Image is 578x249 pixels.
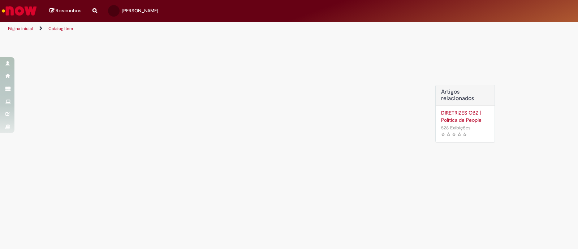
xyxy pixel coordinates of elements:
ul: Trilhas de página [5,22,380,35]
a: Catalog Item [48,26,73,31]
h3: Artigos relacionados [441,89,489,102]
span: Rascunhos [56,7,82,14]
img: ServiceNow [1,4,38,18]
a: Página inicial [8,26,33,31]
span: 528 Exibições [441,125,470,131]
a: Rascunhos [49,8,82,14]
span: • [472,123,476,133]
span: [PERSON_NAME] [122,8,158,14]
a: DIRETRIZES OBZ | Política de People [441,109,489,124]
